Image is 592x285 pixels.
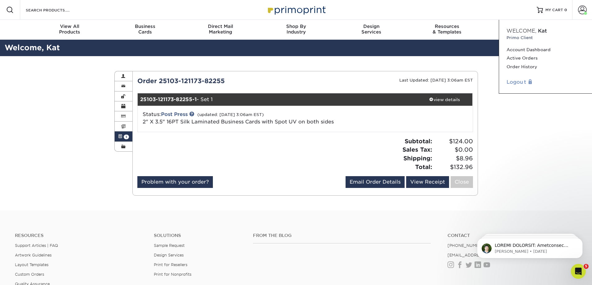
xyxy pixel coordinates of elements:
[485,20,560,40] a: Contact& Support
[107,24,183,29] span: Business
[154,233,244,238] h4: Solutions
[27,24,107,29] p: Message from Matthew, sent 4d ago
[434,137,473,146] span: $124.00
[545,7,563,13] span: MY CART
[32,24,108,29] span: View All
[183,24,258,35] div: Marketing
[584,264,589,269] span: 5
[27,18,107,220] span: LOREMI DOLORSIT: Ametconsec Adipi 33128-390141-76671 Elits doe tem incidid utla etdol magn Aliqua...
[265,3,327,16] img: Primoprint
[258,24,334,29] span: Shop By
[507,78,585,86] a: Logout
[154,272,191,277] a: Print for Nonprofits
[183,20,258,40] a: Direct MailMarketing
[107,24,183,35] div: Cards
[154,262,187,267] a: Print for Resellers
[334,24,409,35] div: Services
[571,264,586,279] iframe: Intercom live chat
[451,176,473,188] a: Close
[183,24,258,29] span: Direct Mail
[409,20,485,40] a: Resources& Templates
[32,24,108,35] div: Products
[107,20,183,40] a: BusinessCards
[138,93,417,106] div: - Set 1
[406,176,449,188] a: View Receipt
[409,24,485,29] span: Resources
[417,96,473,103] div: view details
[409,24,485,35] div: & Templates
[507,35,585,41] small: Primo Client
[258,20,334,40] a: Shop ByIndustry
[405,138,432,145] strong: Subtotal:
[507,46,585,54] a: Account Dashboard
[138,111,361,126] div: Status:
[468,225,592,268] iframe: Intercom notifications message
[415,163,432,170] strong: Total:
[137,176,213,188] a: Problem with your order?
[507,63,585,71] a: Order History
[402,146,432,153] strong: Sales Tax:
[32,20,108,40] a: View AllProducts
[15,262,48,267] a: Layout Templates
[434,163,473,171] span: $132.96
[15,243,58,248] a: Support Articles | FAQ
[161,111,188,117] a: Post Press
[133,76,305,86] div: Order 25103-121173-82255
[334,24,409,29] span: Design
[417,93,473,106] a: view details
[538,28,547,34] span: Kat
[115,131,133,141] a: 1
[447,243,486,248] a: [PHONE_NUMBER]
[507,54,585,62] a: Active Orders
[447,233,577,238] a: Contact
[15,253,52,257] a: Artwork Guidelines
[403,155,432,162] strong: Shipping:
[25,6,86,14] input: SEARCH PRODUCTS.....
[485,24,560,35] div: & Support
[258,24,334,35] div: Industry
[447,253,522,257] a: [EMAIL_ADDRESS][DOMAIN_NAME]
[253,233,431,238] h4: From the Blog
[154,243,185,248] a: Sample Request
[485,24,560,29] span: Contact
[434,154,473,163] span: $8.96
[143,119,334,125] a: 2" X 3.5" 16PT Silk Laminated Business Cards with Spot UV on both sides
[399,78,473,82] small: Last Updated: [DATE] 3:06am EST
[434,145,473,154] span: $0.00
[15,233,145,238] h4: Resources
[507,28,536,34] span: Welcome,
[346,176,405,188] a: Email Order Details
[334,20,409,40] a: DesignServices
[564,8,567,12] span: 0
[197,112,264,117] small: (updated: [DATE] 3:06am EST)
[154,253,184,257] a: Design Services
[124,135,129,139] span: 1
[140,96,197,102] strong: 25103-121173-82255-1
